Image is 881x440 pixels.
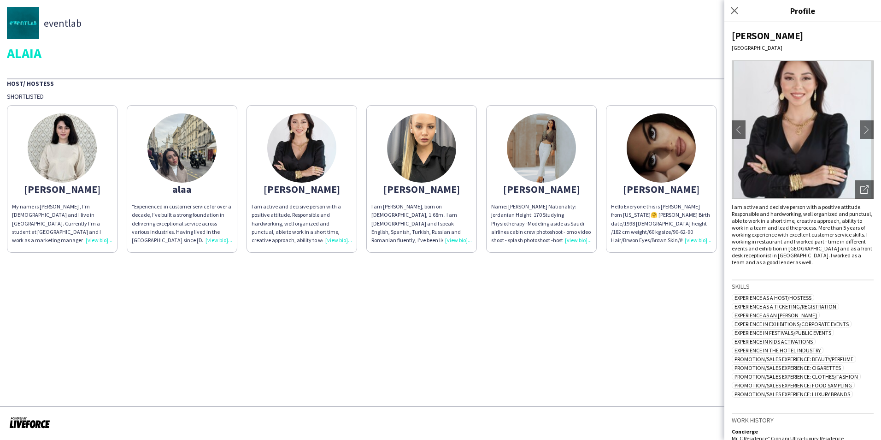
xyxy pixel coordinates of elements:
img: thumb-00f100d9-d361-4665-9bc1-ed0bd02e0cd4.jpg [7,7,39,39]
div: Shortlisted [7,92,874,101]
img: thumb-4db18bfc-045e-4a19-b338-6d3b665174d0.jpg [147,113,217,183]
span: Promotion/Sales Experience: Cigarettes [732,364,844,371]
img: thumb-1ae75a8f-7936-4c0a-9305-fba5d3d5aeae.jpg [387,113,456,183]
div: I am active and decisive person with a positive attitude. Responsible and hardworking, well organ... [252,202,352,244]
div: [PERSON_NAME] [732,30,874,42]
span: Experience as a Host/Hostess [732,294,814,301]
span: Experience in Kids Activations [732,338,816,345]
img: thumb-6877acb9e2d88.jpeg [627,113,696,183]
span: Experience as an [PERSON_NAME] [732,312,820,319]
div: Concierge [732,428,874,435]
span: Experience in Festivals/Public Events [732,329,834,336]
img: Powered by Liveforce [9,416,50,429]
div: I am active and decisive person with a positive attitude. Responsible and hardworking, well organ... [732,203,874,266]
span: Experience in Exhibitions/Corporate Events [732,321,852,327]
div: alaa [132,185,232,193]
div: [GEOGRAPHIC_DATA] [732,44,874,51]
div: [PERSON_NAME] [611,185,711,193]
div: [PERSON_NAME] [491,185,592,193]
span: Experience in The Hotel Industry [732,347,823,354]
div: [PERSON_NAME] [252,185,352,193]
img: thumb-65fd4304e6b47.jpeg [28,113,97,183]
span: Experience as a Ticketing/Registration [732,303,839,310]
div: "Experienced in customer service for over a decade, I’ve built a strong foundation in delivering ... [132,202,232,244]
div: My name is [PERSON_NAME] , I’m [DEMOGRAPHIC_DATA] and I live in [GEOGRAPHIC_DATA]. Currently I’m ... [12,202,112,244]
div: [PERSON_NAME] [12,185,112,193]
img: Crew avatar or photo [732,60,874,199]
div: Host/ Hostess [7,78,874,88]
span: eventlab [44,19,82,27]
span: Promotion/Sales Experience: Luxury Brands [732,391,853,398]
div: Open photos pop-in [855,180,874,199]
div: [PERSON_NAME] [371,185,472,193]
h3: Skills [732,282,874,291]
span: Promotion/Sales Experience: Clothes/Fashion [732,373,861,380]
div: Name: [PERSON_NAME] Nationality: jordanian Height: 170 Studying Physiotherapy -Modeling aside as ... [491,202,592,244]
h3: Profile [724,5,881,17]
img: thumb-66f58db5b7d32.jpeg [267,113,336,183]
div: Hello Everyone this is [PERSON_NAME] from [US_STATE]🤗 [PERSON_NAME] Birth date/1998 [DEMOGRAPHIC_... [611,202,711,244]
div: ALAIA [7,46,874,60]
span: Promotion/Sales Experience: Food Sampling [732,382,855,389]
span: Promotion/Sales Experience: Beauty/Perfume [732,356,856,363]
h3: Work history [732,416,874,424]
img: thumb-ed099fa7-420b-4e7e-a244-c78868f51d91.jpg [507,113,576,183]
div: I am [PERSON_NAME], born on [DEMOGRAPHIC_DATA], 1.68m . I am [DEMOGRAPHIC_DATA] and I speak Engli... [371,202,472,244]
